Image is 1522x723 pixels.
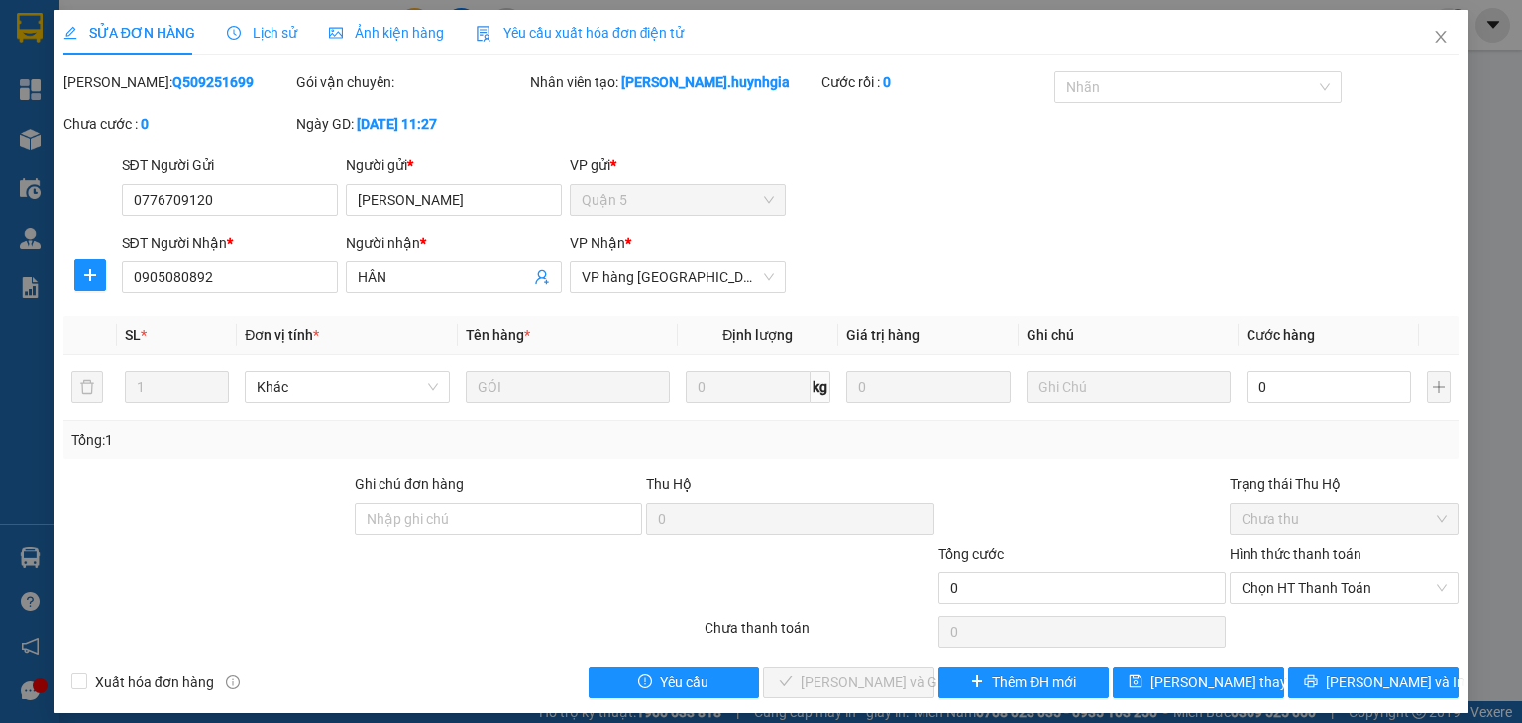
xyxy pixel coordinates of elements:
div: Người nhận [346,232,562,254]
button: Close [1413,10,1468,65]
button: check[PERSON_NAME] và Giao hàng [763,667,934,698]
span: SỬA ĐƠN HÀNG [63,25,195,41]
span: [PERSON_NAME] và In [1326,671,1465,693]
span: save [1129,674,1142,690]
span: [PERSON_NAME] thay đổi [1150,671,1309,693]
span: Đơn vị tính [245,327,319,343]
b: [DATE] 11:27 [357,116,437,132]
button: exclamation-circleYêu cầu [589,667,760,698]
span: Lịch sử [227,25,297,41]
span: Khác [257,372,437,402]
div: [PERSON_NAME]: [63,71,292,93]
span: Xuất hóa đơn hàng [87,671,222,693]
span: Chọn HT Thanh Toán [1242,573,1447,603]
span: plus [970,674,984,690]
b: 0 [141,116,149,132]
span: picture [329,26,343,40]
div: Ngày GD: [296,113,525,135]
span: edit [63,26,77,40]
span: Chưa thu [1242,504,1447,534]
span: Ảnh kiện hàng [329,25,444,41]
span: Cước hàng [1247,327,1315,343]
button: plus [74,259,106,291]
div: Gói vận chuyển: [296,71,525,93]
input: VD: Bàn, Ghế [466,371,670,403]
div: SĐT Người Nhận [122,232,338,254]
div: Chưa cước : [63,113,292,135]
th: Ghi chú [1019,316,1239,355]
span: plus [75,267,105,283]
span: kg [811,371,830,403]
span: Thu Hộ [646,476,692,492]
label: Hình thức thanh toán [1230,546,1361,562]
span: printer [1304,674,1318,690]
span: Định lượng [722,327,793,343]
div: VP gửi [570,155,786,176]
span: SL [125,327,141,343]
span: Tổng cước [938,546,1004,562]
input: 0 [846,371,1011,403]
label: Ghi chú đơn hàng [355,476,464,492]
img: icon [476,26,491,42]
div: Trạng thái Thu Hộ [1230,473,1459,495]
span: Yêu cầu xuất hóa đơn điện tử [476,25,685,41]
span: Tên hàng [466,327,530,343]
button: plusThêm ĐH mới [938,667,1110,698]
button: plus [1427,371,1451,403]
span: clock-circle [227,26,241,40]
input: Ghi chú đơn hàng [355,503,642,535]
input: Ghi Chú [1027,371,1231,403]
span: Thêm ĐH mới [992,671,1076,693]
span: Quận 5 [582,185,774,215]
span: VP hàng Nha Trang [582,262,774,292]
span: user-add [534,269,550,285]
div: SĐT Người Gửi [122,155,338,176]
b: 0 [883,74,891,90]
span: close [1433,29,1449,45]
button: printer[PERSON_NAME] và In [1288,667,1460,698]
div: Tổng: 1 [71,429,589,451]
b: Q509251699 [172,74,254,90]
button: save[PERSON_NAME] thay đổi [1113,667,1284,698]
span: Giá trị hàng [846,327,920,343]
div: Chưa thanh toán [703,617,935,652]
span: Yêu cầu [660,671,708,693]
span: exclamation-circle [638,674,652,690]
span: VP Nhận [570,235,625,251]
div: Người gửi [346,155,562,176]
div: Nhân viên tạo: [530,71,817,93]
span: info-circle [226,675,240,689]
button: delete [71,371,103,403]
b: [PERSON_NAME].huynhgia [621,74,790,90]
div: Cước rồi : [821,71,1050,93]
